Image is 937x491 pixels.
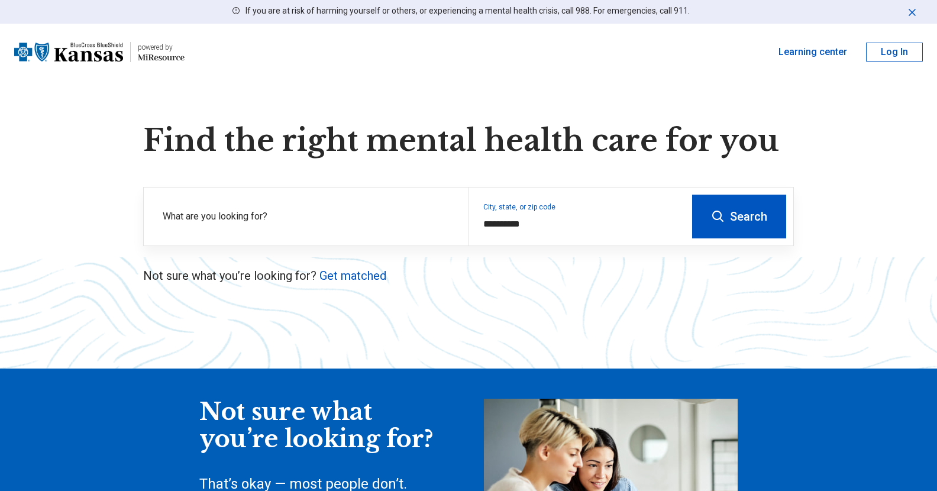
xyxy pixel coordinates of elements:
[866,43,923,62] button: Log In
[199,399,436,453] div: Not sure what you’re looking for?
[143,123,794,159] h1: Find the right mental health care for you
[138,42,185,53] div: powered by
[143,267,794,284] p: Not sure what you’re looking for?
[163,209,454,224] label: What are you looking for?
[14,38,185,66] a: Blue Cross Blue Shield Kansaspowered by
[692,195,786,238] button: Search
[319,269,386,283] a: Get matched
[14,38,123,66] img: Blue Cross Blue Shield Kansas
[245,5,690,17] p: If you are at risk of harming yourself or others, or experiencing a mental health crisis, call 98...
[906,5,918,19] button: Dismiss
[778,45,847,59] a: Learning center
